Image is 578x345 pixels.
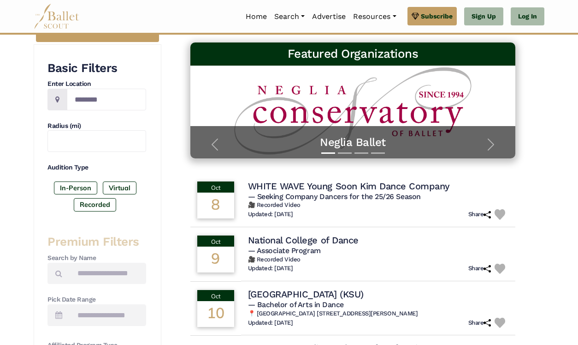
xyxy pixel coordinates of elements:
label: Recorded [74,198,116,211]
a: Sign Up [464,7,503,26]
span: — Bachelor of Arts in Dance [248,300,344,309]
div: 9 [197,247,234,272]
h4: Search by Name [47,254,146,263]
a: Resources [349,7,400,26]
h6: Updated: [DATE] [248,265,293,272]
h4: WHITE WAVE Young Soon Kim Dance Company [248,180,450,192]
h3: Featured Organizations [198,46,508,62]
div: Oct [197,236,234,247]
h6: 📍 [GEOGRAPHIC_DATA] [STREET_ADDRESS][PERSON_NAME] [248,310,509,318]
h4: Enter Location [47,79,146,89]
a: Advertise [308,7,349,26]
span: Subscribe [421,11,453,21]
h6: 🎥 Recorded Video [248,201,509,209]
h6: Share [468,319,491,327]
input: Search by names... [70,263,146,284]
button: Slide 2 [338,148,352,158]
h4: Radius (mi) [47,121,146,131]
h4: [GEOGRAPHIC_DATA] (KSU) [248,288,364,300]
a: Log In [511,7,544,26]
h6: Share [468,211,491,218]
span: — Associate Program [248,246,321,255]
a: Subscribe [407,7,457,25]
h3: Premium Filters [47,234,146,250]
button: Slide 1 [321,148,335,158]
img: gem.svg [412,11,419,21]
h4: National College of Dance [248,234,359,246]
h6: Updated: [DATE] [248,211,293,218]
label: In-Person [54,182,97,194]
button: Slide 4 [371,148,385,158]
span: — Seeking Company Dancers for the 25/26 Season [248,192,421,201]
a: Neglia Ballet [200,135,507,150]
a: Home [242,7,271,26]
div: 10 [197,301,234,327]
div: 8 [197,193,234,218]
h6: Updated: [DATE] [248,319,293,327]
button: Slide 3 [354,148,368,158]
h4: Audition Type [47,163,146,172]
a: Search [271,7,308,26]
h6: Share [468,265,491,272]
label: Virtual [103,182,136,194]
h4: Pick Date Range [47,295,146,304]
h6: 🎥 Recorded Video [248,256,509,264]
div: Oct [197,290,234,301]
h3: Basic Filters [47,61,146,76]
div: Oct [197,182,234,193]
input: Location [67,89,146,110]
